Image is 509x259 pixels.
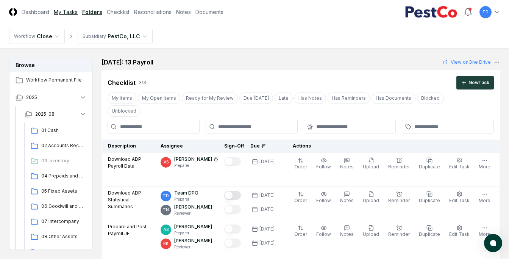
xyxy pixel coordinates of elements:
button: Notes [339,190,355,206]
div: [DATE] [259,240,275,246]
p: Download ADP Payroll Data [108,156,155,170]
p: [PERSON_NAME] [174,223,212,230]
div: 3 / 3 [139,79,146,86]
button: 2025-08 [19,106,93,122]
a: 06 Goodwill and Intangibles [28,200,87,213]
a: Checklist [107,8,130,16]
a: Notes [176,8,191,16]
span: Edit Task [449,231,470,237]
button: Edit Task [448,223,471,239]
span: 06 Goodwill and Intangibles [41,203,84,210]
span: Duplicate [419,164,440,170]
div: [DATE] [259,192,275,199]
p: Preparer [174,230,212,236]
span: 01 Cash [41,127,84,134]
h2: [DATE]: 13 Payroll [101,58,153,67]
span: AS [163,227,169,232]
div: Actions [287,143,494,149]
button: Duplicate [417,156,442,172]
p: Preparer [174,196,198,202]
button: Has Reminders [328,93,370,104]
button: Follow [315,156,333,172]
a: 05 Fixed Assets [28,185,87,198]
button: Upload [361,223,381,239]
span: 02 Accounts Receivable [41,142,84,149]
div: Workflow [14,33,35,40]
span: 03 Inventory [41,157,84,164]
button: Reminder [387,223,411,239]
span: RK [163,241,169,246]
button: Order [293,156,309,172]
div: [DATE] [259,226,275,232]
span: Reminder [388,231,410,237]
a: 02 Accounts Receivable [28,139,87,153]
div: Checklist [108,78,136,87]
button: Mark complete [224,205,241,214]
button: Follow [315,223,333,239]
span: TD [163,193,169,199]
span: Reminder [388,198,410,203]
th: Description [102,140,158,153]
h3: Browse [9,58,92,72]
img: PestCo logo [405,6,457,18]
button: Reminder [387,190,411,206]
span: Edit Task [449,164,470,170]
button: More [477,190,492,206]
a: My Tasks [54,8,78,16]
button: Unblocked [108,105,141,117]
span: Duplicate [419,231,440,237]
a: Reconciliations [134,8,172,16]
span: Notes [340,198,354,203]
span: Follow [316,231,331,237]
span: Upload [363,231,379,237]
a: 08 Other Assets [28,230,87,244]
button: Due Today [239,93,273,104]
button: Late [275,93,293,104]
button: Order [293,223,309,239]
p: [PERSON_NAME] [174,237,212,244]
a: 01 Cash [28,124,87,138]
span: 11 Accounts Payable [41,248,84,255]
a: Dashboard [22,8,49,16]
a: Documents [195,8,223,16]
span: 2025-08 [35,111,55,118]
span: Reminder [388,164,410,170]
span: Notes [340,164,354,170]
span: TN [163,207,169,213]
span: 05 Fixed Assets [41,188,84,195]
button: Notes [339,156,355,172]
button: Upload [361,156,381,172]
a: View onOne Drive [443,59,491,66]
button: NewTask [456,76,494,89]
button: Mark complete [224,191,241,200]
button: Notes [339,223,355,239]
span: TD [482,9,489,15]
p: [PERSON_NAME] [174,156,212,163]
th: Assignee [158,140,221,153]
div: [DATE] [259,158,275,165]
span: Notes [340,231,354,237]
button: Duplicate [417,223,442,239]
span: 07 Intercompany [41,218,84,225]
button: Has Documents [372,93,415,104]
span: Follow [316,198,331,203]
button: Mark complete [224,224,241,234]
div: New Task [468,79,489,86]
a: 11 Accounts Payable [28,245,87,259]
p: Reviewer [174,244,212,250]
button: 2025 [9,89,93,106]
span: Upload [363,198,379,203]
button: More [477,223,492,239]
span: Order [294,231,307,237]
button: Ready for My Review [182,93,238,104]
button: Duplicate [417,190,442,206]
button: Mark complete [224,239,241,248]
div: [DATE] [259,206,275,213]
span: 2025 [26,94,37,101]
a: Folders [82,8,102,16]
div: Due [250,143,281,149]
a: 07 Intercompany [28,215,87,229]
span: Upload [363,164,379,170]
span: Order [294,164,307,170]
span: Edit Task [449,198,470,203]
